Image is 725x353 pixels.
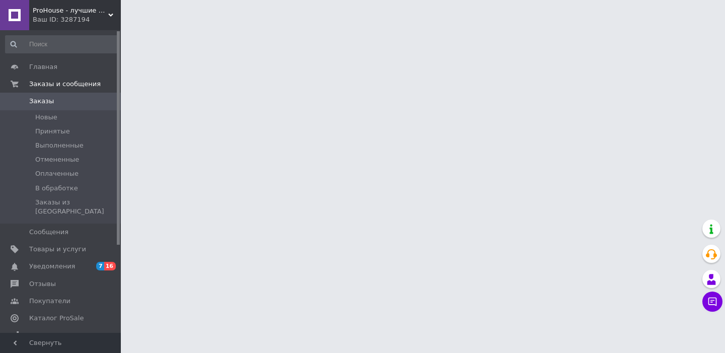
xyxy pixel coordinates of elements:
[35,155,79,164] span: Отмененные
[29,279,56,289] span: Отзывы
[96,262,104,270] span: 7
[35,184,78,193] span: В обработке
[29,97,54,106] span: Заказы
[29,262,75,271] span: Уведомления
[29,331,66,340] span: Аналитика
[29,80,101,89] span: Заказы и сообщения
[104,262,116,270] span: 16
[35,169,79,178] span: Оплаченные
[29,62,57,72] span: Главная
[5,35,119,53] input: Поиск
[29,297,70,306] span: Покупатели
[702,292,722,312] button: Чат с покупателем
[35,141,84,150] span: Выполненные
[35,127,70,136] span: Принятые
[33,6,108,15] span: ProHouse - лучшие решения для вашего дома
[29,245,86,254] span: Товары и услуги
[29,314,84,323] span: Каталог ProSale
[35,198,118,216] span: Заказы из [GEOGRAPHIC_DATA]
[33,15,121,24] div: Ваш ID: 3287194
[35,113,57,122] span: Новые
[29,228,68,237] span: Сообщения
